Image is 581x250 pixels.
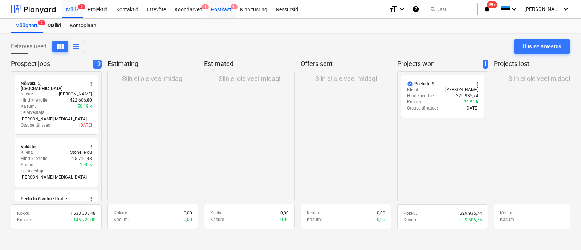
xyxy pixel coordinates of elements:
[403,217,419,223] p: Kasum :
[21,110,46,116] p: Eelarvestaja :
[59,91,92,97] p: [PERSON_NAME]
[71,217,96,223] p: + 145 729,00
[70,97,92,103] p: 422 606,80
[460,217,482,223] p: + 39 506,75
[17,210,31,217] p: Kokku :
[65,19,101,33] a: Kontoplaan
[88,81,94,87] span: more_vert
[500,210,513,216] p: Kokku :
[78,4,85,9] span: 2
[21,97,48,103] p: Hind kliendile :
[38,20,45,25] span: 2
[483,5,491,13] i: notifications
[398,5,406,13] i: keyboard_arrow_down
[514,39,570,54] button: Uus eelarvestus
[510,5,519,13] i: keyboard_arrow_down
[464,99,478,105] p: 39.51 k
[43,19,65,33] a: Mallid
[561,5,570,13] i: keyboard_arrow_down
[21,91,33,97] p: Klient :
[231,4,238,9] span: 9+
[79,122,92,128] p: [DATE]
[414,81,434,87] div: Peetri tn 6
[204,60,292,68] p: Estimated
[21,174,87,180] p: [PERSON_NAME][MEDICAL_DATA]
[407,81,413,87] span: Märgi kui tegemata
[77,103,92,110] p: 50.19 k
[21,116,87,122] p: [PERSON_NAME][MEDICAL_DATA]
[56,42,65,51] span: Kuva veergudena
[11,41,84,52] div: Eelarvestused
[21,162,36,168] p: Kasum :
[210,210,224,216] p: Kokku :
[307,217,322,223] p: Kasum :
[475,81,480,87] span: more_vert
[377,210,385,216] p: 0,00
[114,210,127,216] p: Kokku :
[21,149,33,156] p: Klient :
[407,87,419,93] p: Klient :
[72,42,80,51] span: Kuva veergudena
[460,210,482,217] p: 329 935,74
[508,74,570,83] p: Siin ei ole veel midagi
[500,217,515,223] p: Kasum :
[210,217,226,223] p: Kasum :
[107,60,195,68] p: Estimating
[93,60,102,69] span: 10
[17,217,32,223] p: Kasum :
[456,93,478,99] p: 329 935,74
[407,105,438,111] p: Otsuse tähtaeg :
[70,149,92,156] p: Stonelle oü
[72,156,92,162] p: 25 711,48
[545,215,581,250] div: Vestlusvidin
[445,87,478,93] p: [PERSON_NAME]
[21,81,84,91] div: Nõlvaku 6, [GEOGRAPHIC_DATA]
[307,210,320,216] p: Kokku :
[202,4,209,9] span: 1
[523,42,561,51] div: Uus eelarvestus
[280,210,289,216] p: 0,00
[397,60,480,69] p: Projects won
[122,74,184,83] p: Siin ei ole veel midagi
[483,60,488,69] span: 1
[430,6,436,12] span: search
[466,105,478,111] p: [DATE]
[301,60,389,68] p: Offers sent
[427,3,478,15] button: Otsi
[524,6,561,12] span: [PERSON_NAME] [MEDICAL_DATA]
[21,122,52,128] p: Otsuse tähtaeg :
[184,210,192,216] p: 0,00
[21,196,67,202] div: Peetri tn 6 võtmed kätte
[377,217,385,223] p: 0,00
[412,5,419,13] i: Abikeskus
[184,217,192,223] p: 0,00
[114,217,129,223] p: Kasum :
[21,156,48,162] p: Hind kliendile :
[389,5,398,13] i: format_size
[21,144,37,149] div: Valdi tee
[407,99,422,105] p: Kasum :
[219,74,280,83] p: Siin ei ole veel midagi
[407,93,435,99] p: Hind kliendile :
[11,19,43,33] div: Müügitoru
[487,1,497,8] span: 99+
[70,210,96,217] p: 1 533 333,48
[403,210,417,217] p: Kokku :
[11,60,90,69] p: Prospect jobs
[21,168,46,174] p: Eelarvestaja :
[11,19,43,33] a: Müügitoru2
[545,215,581,250] iframe: Chat Widget
[315,74,377,83] p: Siin ei ole veel midagi
[88,144,94,149] span: more_vert
[80,162,92,168] p: 1.40 k
[280,217,289,223] p: 0,00
[88,196,94,202] span: more_vert
[21,103,36,110] p: Kasum :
